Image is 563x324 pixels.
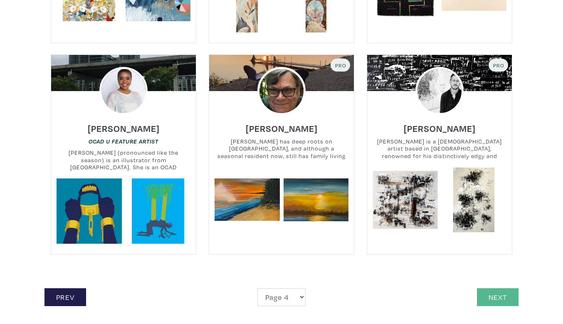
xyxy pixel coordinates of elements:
[367,138,512,160] small: [PERSON_NAME] is a [DEMOGRAPHIC_DATA] artist based in [GEOGRAPHIC_DATA], renowned for his distinc...
[246,121,318,130] a: [PERSON_NAME]
[477,288,519,306] a: Next
[89,137,158,145] a: OCAD U Feature Artist
[404,121,476,130] a: [PERSON_NAME]
[88,123,160,134] h6: [PERSON_NAME]
[88,121,160,130] a: [PERSON_NAME]
[257,67,306,115] img: phpThumb.php
[209,138,354,160] small: [PERSON_NAME] has deep roots on [GEOGRAPHIC_DATA], and although a seasonal resident now, still ha...
[492,62,504,69] span: Pro
[51,149,196,171] small: [PERSON_NAME] (pronounced like the season) is an illustrator from [GEOGRAPHIC_DATA]. She is an OC...
[246,123,318,134] h6: [PERSON_NAME]
[89,138,158,145] em: OCAD U Feature Artist
[99,67,148,115] img: phpThumb.php
[404,123,476,134] h6: [PERSON_NAME]
[415,67,464,115] img: phpThumb.php
[334,62,346,69] span: Pro
[44,288,86,306] a: Prev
